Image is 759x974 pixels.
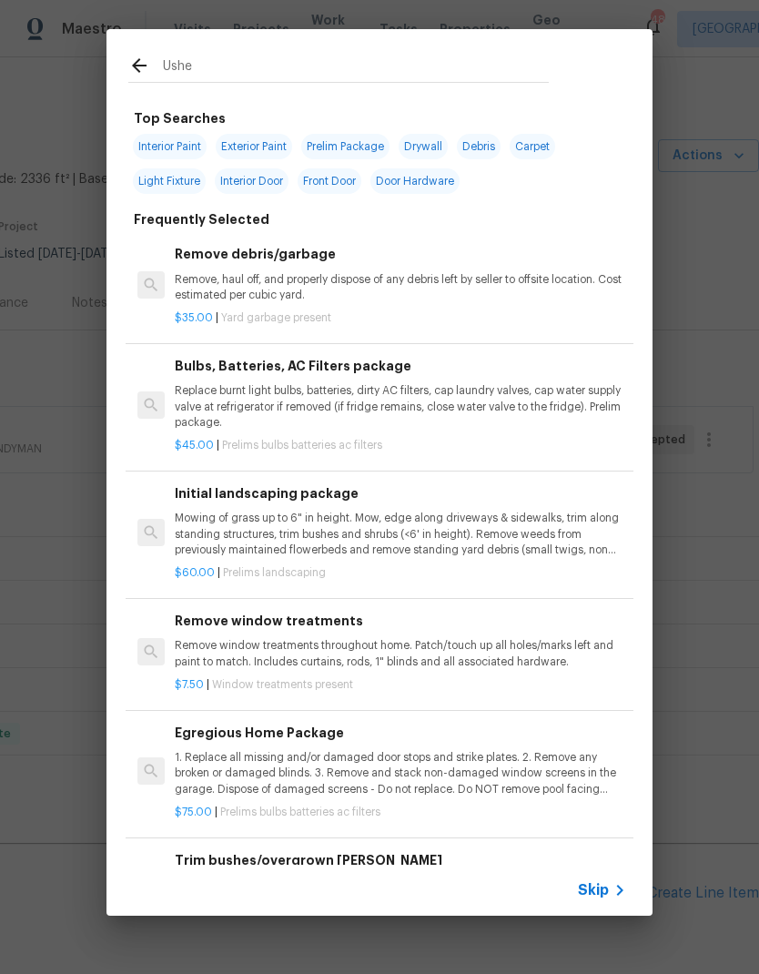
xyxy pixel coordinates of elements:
[175,383,626,430] p: Replace burnt light bulbs, batteries, dirty AC filters, cap laundry valves, cap water supply valv...
[175,750,626,796] p: 1. Replace all missing and/or damaged door stops and strike plates. 2. Remove any broken or damag...
[212,679,353,690] span: Window treatments present
[175,483,626,503] h6: Initial landscaping package
[134,108,226,128] h6: Top Searches
[175,679,204,690] span: $7.50
[223,567,326,578] span: Prelims landscaping
[510,134,555,159] span: Carpet
[175,723,626,743] h6: Egregious Home Package
[175,440,214,451] span: $45.00
[457,134,501,159] span: Debris
[175,310,626,326] p: |
[175,677,626,693] p: |
[175,805,626,820] p: |
[222,440,382,451] span: Prelims bulbs batteries ac filters
[175,567,215,578] span: $60.00
[216,134,292,159] span: Exterior Paint
[133,134,207,159] span: Interior Paint
[399,134,448,159] span: Drywall
[175,356,626,376] h6: Bulbs, Batteries, AC Filters package
[175,807,212,817] span: $75.00
[175,312,213,323] span: $35.00
[175,272,626,303] p: Remove, haul off, and properly dispose of any debris left by seller to offsite location. Cost est...
[221,312,331,323] span: Yard garbage present
[134,209,269,229] h6: Frequently Selected
[220,807,380,817] span: Prelims bulbs batteries ac filters
[370,168,460,194] span: Door Hardware
[163,55,549,82] input: Search issues or repairs
[175,438,626,453] p: |
[175,244,626,264] h6: Remove debris/garbage
[175,638,626,669] p: Remove window treatments throughout home. Patch/touch up all holes/marks left and paint to match....
[175,565,626,581] p: |
[578,881,609,899] span: Skip
[215,168,288,194] span: Interior Door
[301,134,390,159] span: Prelim Package
[298,168,361,194] span: Front Door
[133,168,206,194] span: Light Fixture
[175,611,626,631] h6: Remove window treatments
[175,850,626,870] h6: Trim bushes/overgrown [PERSON_NAME]
[175,511,626,557] p: Mowing of grass up to 6" in height. Mow, edge along driveways & sidewalks, trim along standing st...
